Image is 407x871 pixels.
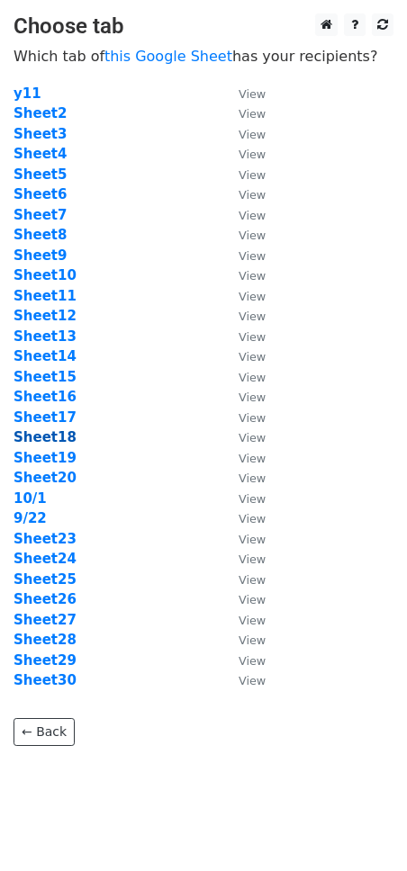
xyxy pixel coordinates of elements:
small: View [239,350,266,364]
a: View [221,389,266,405]
a: Sheet3 [14,126,67,142]
a: View [221,531,266,547]
a: View [221,551,266,567]
a: View [221,267,266,283]
a: y11 [14,85,41,102]
a: View [221,247,266,264]
small: View [239,229,266,242]
small: View [239,371,266,384]
small: View [239,533,266,546]
strong: Sheet13 [14,328,77,345]
a: View [221,308,266,324]
a: View [221,105,266,121]
a: View [221,632,266,648]
a: View [221,409,266,426]
small: View [239,674,266,687]
a: Sheet24 [14,551,77,567]
a: Sheet4 [14,146,67,162]
strong: Sheet30 [14,672,77,688]
a: Sheet11 [14,288,77,304]
small: View [239,148,266,161]
small: View [239,107,266,121]
a: Sheet9 [14,247,67,264]
small: View [239,633,266,647]
a: Sheet2 [14,105,67,121]
a: 9/22 [14,510,47,526]
strong: Sheet27 [14,612,77,628]
small: View [239,573,266,587]
small: View [239,411,266,425]
iframe: Chat Widget [317,785,407,871]
small: View [239,471,266,485]
p: Which tab of has your recipients? [14,47,393,66]
a: View [221,126,266,142]
a: Sheet14 [14,348,77,364]
a: Sheet17 [14,409,77,426]
a: View [221,672,266,688]
a: Sheet8 [14,227,67,243]
a: Sheet20 [14,470,77,486]
a: View [221,490,266,507]
a: Sheet29 [14,652,77,669]
a: View [221,470,266,486]
a: View [221,510,266,526]
a: ← Back [14,718,75,746]
small: View [239,168,266,182]
a: Sheet19 [14,450,77,466]
small: View [239,290,266,303]
strong: Sheet15 [14,369,77,385]
a: View [221,85,266,102]
a: 10/1 [14,490,47,507]
a: View [221,450,266,466]
a: Sheet23 [14,531,77,547]
a: View [221,612,266,628]
a: View [221,146,266,162]
a: Sheet10 [14,267,77,283]
a: Sheet28 [14,632,77,648]
a: View [221,186,266,202]
small: View [239,452,266,465]
a: Sheet7 [14,207,67,223]
a: this Google Sheet [104,48,232,65]
a: View [221,591,266,607]
small: View [239,391,266,404]
a: Sheet25 [14,571,77,588]
a: View [221,166,266,183]
a: Sheet5 [14,166,67,183]
h3: Choose tab [14,13,393,40]
small: View [239,492,266,506]
a: View [221,369,266,385]
small: View [239,249,266,263]
small: View [239,512,266,525]
strong: Sheet18 [14,429,77,445]
a: View [221,328,266,345]
a: Sheet26 [14,591,77,607]
a: View [221,652,266,669]
small: View [239,310,266,323]
small: View [239,188,266,202]
a: View [221,348,266,364]
a: Sheet12 [14,308,77,324]
small: View [239,128,266,141]
a: Sheet6 [14,186,67,202]
strong: Sheet16 [14,389,77,405]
